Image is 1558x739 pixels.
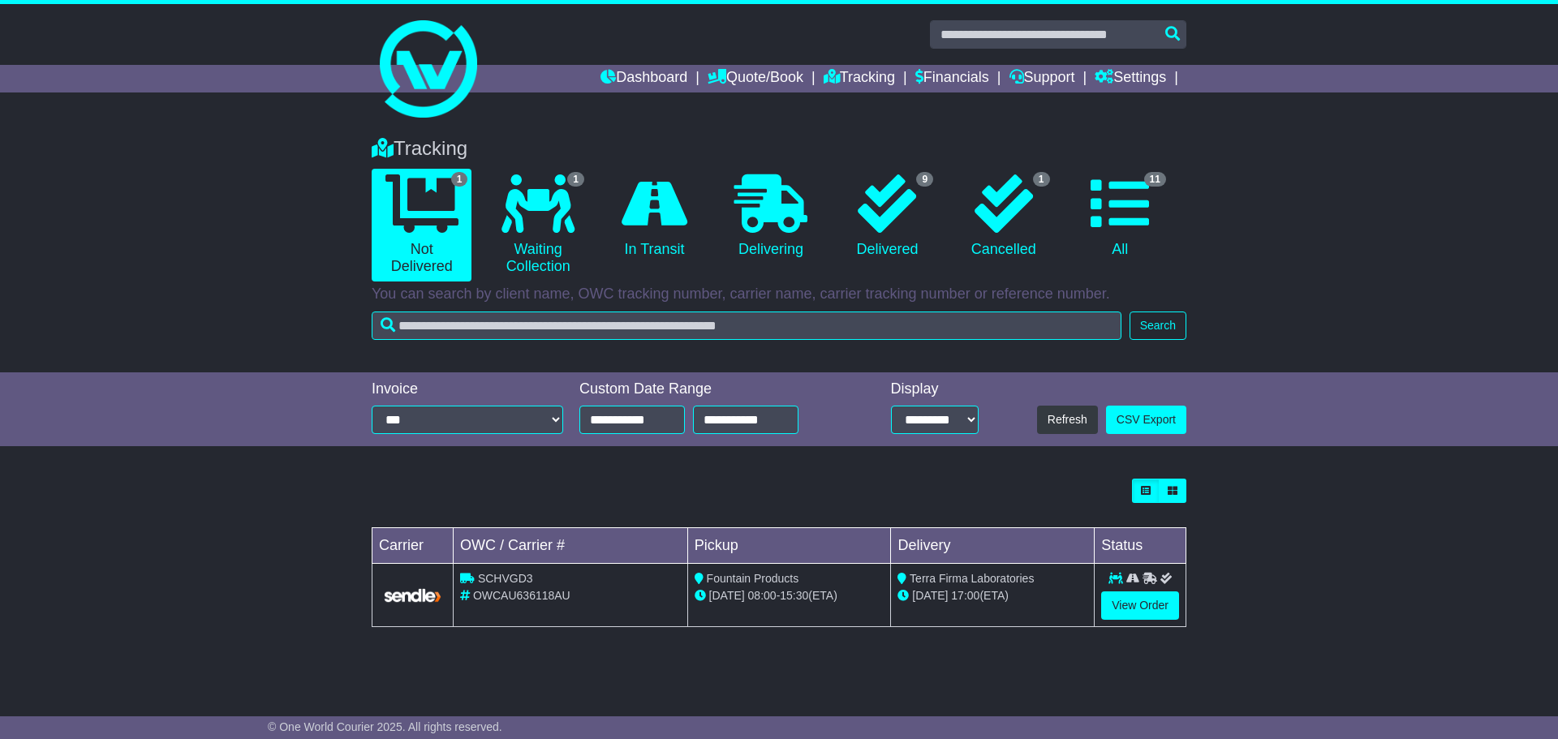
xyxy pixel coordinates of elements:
span: 1 [451,172,468,187]
span: 1 [1033,172,1050,187]
span: © One World Courier 2025. All rights reserved. [268,720,502,733]
span: 15:30 [780,589,808,602]
td: Pickup [687,528,891,564]
td: Status [1095,528,1186,564]
span: Fountain Products [707,572,799,585]
span: 1 [567,172,584,187]
a: Tracking [824,65,895,92]
a: Delivering [721,169,820,264]
td: Delivery [891,528,1095,564]
td: Carrier [372,528,454,564]
a: Dashboard [600,65,687,92]
span: [DATE] [912,589,948,602]
a: Quote/Book [708,65,803,92]
a: 9 Delivered [837,169,937,264]
a: 1 Cancelled [953,169,1053,264]
a: 11 All [1070,169,1170,264]
a: View Order [1101,591,1179,620]
span: Terra Firma Laboratories [910,572,1034,585]
p: You can search by client name, OWC tracking number, carrier name, carrier tracking number or refe... [372,286,1186,303]
span: SCHVGD3 [478,572,533,585]
a: In Transit [605,169,704,264]
img: GetCarrierServiceLogo [382,587,443,604]
td: OWC / Carrier # [454,528,688,564]
span: 9 [916,172,933,187]
span: OWCAU636118AU [473,589,570,602]
div: Tracking [364,137,1194,161]
span: [DATE] [709,589,745,602]
span: 17:00 [951,589,979,602]
button: Search [1130,311,1186,340]
a: CSV Export [1106,406,1186,434]
a: Financials [915,65,989,92]
a: Settings [1095,65,1166,92]
span: 11 [1144,172,1166,187]
div: (ETA) [897,587,1087,604]
a: 1 Not Delivered [372,169,471,281]
a: Support [1009,65,1075,92]
span: 08:00 [748,589,777,602]
div: Display [891,380,979,398]
div: - (ETA) [695,587,884,604]
button: Refresh [1037,406,1098,434]
a: 1 Waiting Collection [488,169,587,281]
div: Custom Date Range [579,380,840,398]
div: Invoice [372,380,563,398]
